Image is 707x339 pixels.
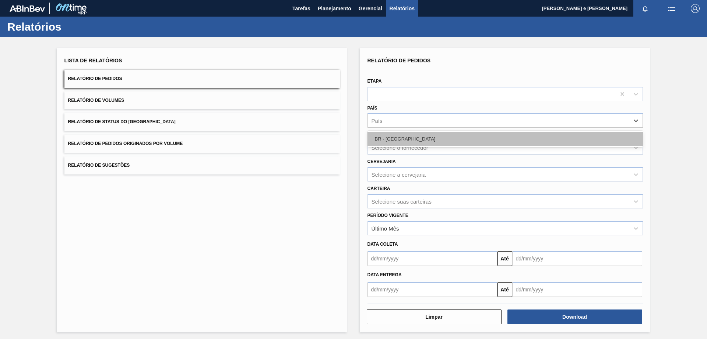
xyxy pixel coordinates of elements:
button: Até [497,282,512,297]
label: Cervejaria [367,159,396,164]
button: Relatório de Sugestões [64,156,340,174]
span: Relatório de Sugestões [68,163,130,168]
button: Download [507,309,642,324]
input: dd/mm/yyyy [367,282,497,297]
button: Limpar [367,309,502,324]
span: Relatório de Volumes [68,98,124,103]
img: Logout [691,4,700,13]
button: Até [497,251,512,266]
span: Relatório de Pedidos [68,76,122,81]
span: Planejamento [318,4,351,13]
span: Relatório de Pedidos [367,58,431,63]
div: Selecione suas carteiras [372,198,432,204]
div: Selecione a cervejaria [372,171,426,177]
span: Relatório de Pedidos Originados por Volume [68,141,183,146]
span: Gerencial [359,4,382,13]
input: dd/mm/yyyy [512,282,642,297]
label: Etapa [367,79,382,84]
button: Relatório de Pedidos Originados por Volume [64,135,340,153]
input: dd/mm/yyyy [367,251,497,266]
span: Tarefas [292,4,310,13]
label: Carteira [367,186,390,191]
span: Lista de Relatórios [64,58,122,63]
img: userActions [667,4,676,13]
label: País [367,105,377,111]
span: Relatórios [390,4,415,13]
input: dd/mm/yyyy [512,251,642,266]
span: Data coleta [367,242,398,247]
label: Período Vigente [367,213,408,218]
button: Notificações [633,3,657,14]
div: BR - [GEOGRAPHIC_DATA] [367,132,643,146]
h1: Relatórios [7,23,138,31]
button: Relatório de Pedidos [64,70,340,88]
div: País [372,118,383,124]
span: Data entrega [367,272,402,277]
div: Selecione o fornecedor [372,145,428,151]
button: Relatório de Volumes [64,91,340,110]
span: Relatório de Status do [GEOGRAPHIC_DATA] [68,119,176,124]
button: Relatório de Status do [GEOGRAPHIC_DATA] [64,113,340,131]
img: TNhmsLtSVTkK8tSr43FrP2fwEKptu5GPRR3wAAAABJRU5ErkJggg== [10,5,45,12]
div: Último Mês [372,225,399,231]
